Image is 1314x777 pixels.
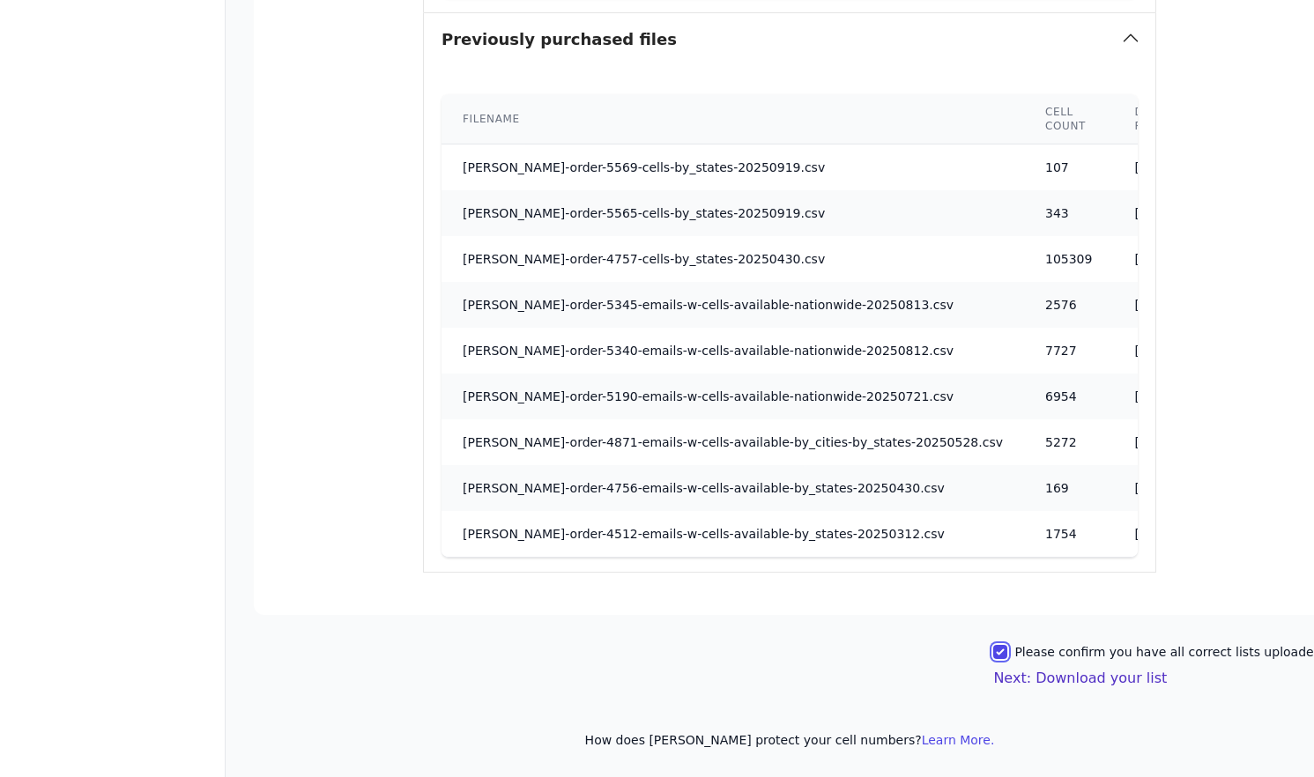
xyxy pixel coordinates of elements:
th: Cell count [1024,94,1113,144]
td: 1754 [1024,511,1113,557]
td: [DATE] [1113,374,1225,419]
td: [PERSON_NAME]-order-5340-emails-w-cells-available-nationwide-20250812.csv [442,328,1024,374]
th: Date purchased [1113,94,1225,144]
td: [PERSON_NAME]-order-4512-emails-w-cells-available-by_states-20250312.csv [442,511,1024,557]
td: [DATE] [1113,144,1225,191]
button: Learn More. [922,731,995,749]
td: 169 [1024,465,1113,511]
h3: Previously purchased files [442,27,677,52]
td: [DATE] [1113,511,1225,557]
td: [PERSON_NAME]-order-4756-emails-w-cells-available-by_states-20250430.csv [442,465,1024,511]
td: [DATE] [1113,465,1225,511]
td: [PERSON_NAME]-order-5565-cells-by_states-20250919.csv [442,190,1024,236]
td: [DATE] [1113,190,1225,236]
td: 343 [1024,190,1113,236]
td: [PERSON_NAME]-order-5190-emails-w-cells-available-nationwide-20250721.csv [442,374,1024,419]
td: 5272 [1024,419,1113,465]
td: 105309 [1024,236,1113,282]
td: [DATE] [1113,236,1225,282]
td: [DATE] [1113,282,1225,328]
button: Previously purchased files [424,13,1155,66]
td: [PERSON_NAME]-order-4757-cells-by_states-20250430.csv [442,236,1024,282]
td: 7727 [1024,328,1113,374]
button: Next: Download your list [993,668,1167,689]
td: [PERSON_NAME]-order-4871-emails-w-cells-available-by_cities-by_states-20250528.csv [442,419,1024,465]
td: [DATE] [1113,419,1225,465]
td: [PERSON_NAME]-order-5345-emails-w-cells-available-nationwide-20250813.csv [442,282,1024,328]
td: [DATE] [1113,328,1225,374]
td: 2576 [1024,282,1113,328]
td: 107 [1024,144,1113,191]
td: [PERSON_NAME]-order-5569-cells-by_states-20250919.csv [442,144,1024,191]
td: 6954 [1024,374,1113,419]
th: Filename [442,94,1024,144]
